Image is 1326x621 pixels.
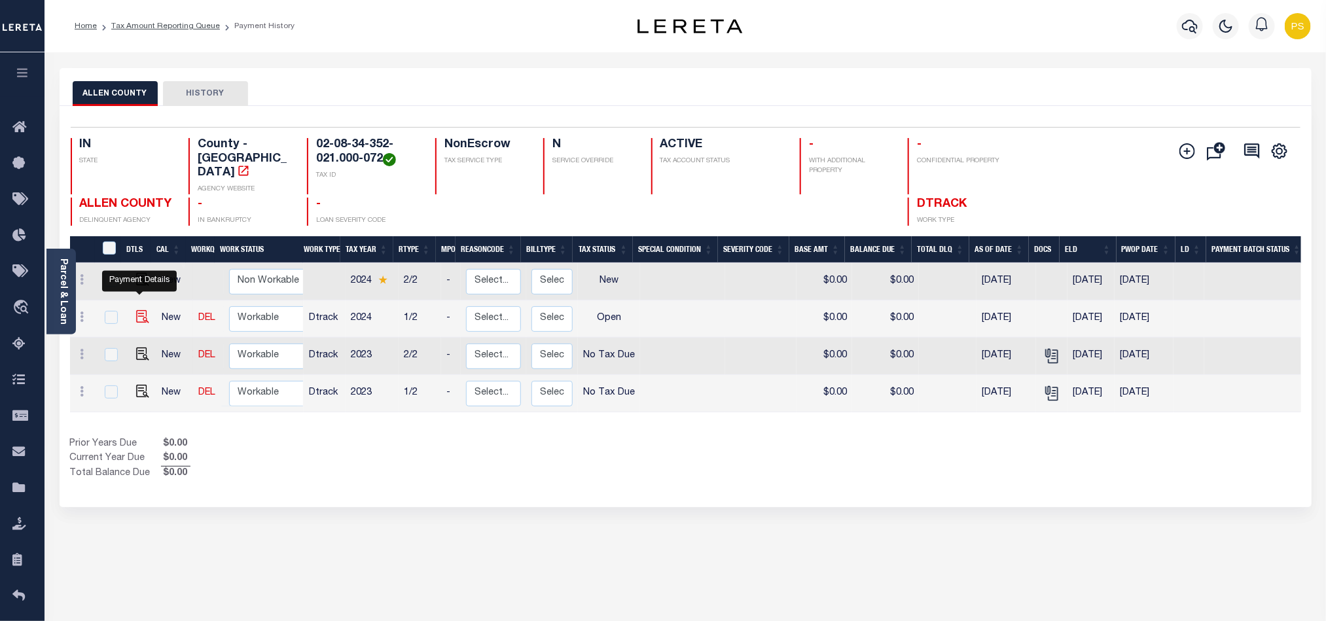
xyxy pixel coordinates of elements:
[456,236,521,263] th: ReasonCode: activate to sort column ascending
[1029,236,1060,263] th: Docs
[186,236,215,263] th: WorkQ
[552,138,636,152] h4: N
[156,375,193,412] td: New
[70,236,95,263] th: &nbsp;&nbsp;&nbsp;&nbsp;&nbsp;&nbsp;&nbsp;&nbsp;&nbsp;&nbsp;
[399,263,441,300] td: 2/2
[304,338,346,375] td: Dtrack
[121,236,151,263] th: DTLS
[220,20,295,32] li: Payment History
[198,351,215,360] a: DEL
[198,138,291,181] h4: County - [GEOGRAPHIC_DATA]
[80,138,173,152] h4: IN
[156,300,193,338] td: New
[444,138,528,152] h4: NonEscrow
[156,263,193,300] td: New
[809,139,814,151] span: -
[1175,236,1206,263] th: LD: activate to sort column ascending
[198,185,291,194] p: AGENCY WEBSITE
[917,198,967,210] span: DTRACK
[852,338,919,375] td: $0.00
[340,236,393,263] th: Tax Year: activate to sort column ascending
[156,338,193,375] td: New
[1067,338,1115,375] td: [DATE]
[393,236,436,263] th: RType: activate to sort column ascending
[70,466,161,480] td: Total Balance Due
[80,156,173,166] p: STATE
[660,138,785,152] h4: ACTIVE
[12,300,33,317] i: travel_explore
[198,198,202,210] span: -
[198,216,291,226] p: IN BANKRUPTCY
[1115,375,1174,412] td: [DATE]
[912,236,969,263] th: Total DLQ: activate to sort column ascending
[969,236,1029,263] th: As of Date: activate to sort column ascending
[163,81,248,106] button: HISTORY
[75,22,97,30] a: Home
[633,236,718,263] th: Special Condition: activate to sort column ascending
[1115,338,1174,375] td: [DATE]
[977,263,1036,300] td: [DATE]
[917,139,922,151] span: -
[552,156,636,166] p: SERVICE OVERRIDE
[797,338,852,375] td: $0.00
[378,275,387,284] img: Star.svg
[521,236,573,263] th: BillType: activate to sort column ascending
[917,156,1011,166] p: CONFIDENTIAL PROPERTY
[102,270,177,291] div: Payment Details
[95,236,122,263] th: &nbsp;
[80,216,173,226] p: DELINQUENT AGENCY
[1206,236,1306,263] th: Payment Batch Status: activate to sort column ascending
[1285,13,1311,39] img: svg+xml;base64,PHN2ZyB4bWxucz0iaHR0cDovL3d3dy53My5vcmcvMjAwMC9zdmciIHBvaW50ZXItZXZlbnRzPSJub25lIi...
[70,437,161,452] td: Prior Years Due
[441,263,461,300] td: -
[578,263,640,300] td: New
[346,375,399,412] td: 2023
[1115,300,1174,338] td: [DATE]
[346,338,399,375] td: 2023
[917,216,1011,226] p: WORK TYPE
[298,236,340,263] th: Work Type
[1117,236,1176,263] th: PWOP Date: activate to sort column ascending
[1067,263,1115,300] td: [DATE]
[977,375,1036,412] td: [DATE]
[977,300,1036,338] td: [DATE]
[578,300,640,338] td: Open
[346,300,399,338] td: 2024
[161,452,190,466] span: $0.00
[73,81,158,106] button: ALLEN COUNTY
[304,375,346,412] td: Dtrack
[111,22,220,30] a: Tax Amount Reporting Queue
[1067,300,1115,338] td: [DATE]
[58,258,67,325] a: Parcel & Loan
[441,300,461,338] td: -
[718,236,789,263] th: Severity Code: activate to sort column ascending
[161,467,190,481] span: $0.00
[304,300,346,338] td: Dtrack
[852,300,919,338] td: $0.00
[1115,263,1174,300] td: [DATE]
[316,198,321,210] span: -
[797,263,852,300] td: $0.00
[436,236,456,263] th: MPO
[660,156,785,166] p: TAX ACCOUNT STATUS
[578,375,640,412] td: No Tax Due
[852,375,919,412] td: $0.00
[316,216,420,226] p: LOAN SEVERITY CODE
[346,263,399,300] td: 2024
[151,236,186,263] th: CAL: activate to sort column ascending
[578,338,640,375] td: No Tax Due
[316,171,420,181] p: TAX ID
[399,375,441,412] td: 1/2
[789,236,845,263] th: Base Amt: activate to sort column ascending
[161,437,190,452] span: $0.00
[80,198,172,210] span: ALLEN COUNTY
[399,300,441,338] td: 1/2
[215,236,303,263] th: Work Status
[441,375,461,412] td: -
[809,156,892,176] p: WITH ADDITIONAL PROPERTY
[198,313,215,323] a: DEL
[1060,236,1117,263] th: ELD: activate to sort column ascending
[845,236,912,263] th: Balance Due: activate to sort column ascending
[198,388,215,397] a: DEL
[316,138,420,166] h4: 02-08-34-352-021.000-072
